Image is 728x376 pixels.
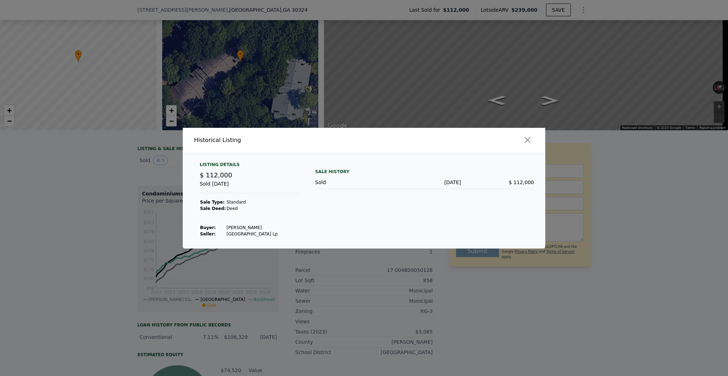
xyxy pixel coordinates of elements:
strong: Sale Deed: [200,206,226,211]
div: Sold [315,179,388,186]
td: Deed [226,205,278,212]
td: Standard [226,199,278,205]
div: [DATE] [388,179,461,186]
div: Listing Details [200,162,298,170]
strong: Seller : [200,232,216,237]
span: $ 112,000 [509,180,534,185]
strong: Sale Type: [200,200,224,205]
td: [GEOGRAPHIC_DATA] Lp [226,231,278,237]
strong: Buyer : [200,225,216,230]
div: Sale History [315,167,534,176]
span: $ 112,000 [200,171,232,179]
td: [PERSON_NAME] [226,224,278,231]
div: Historical Listing [194,136,361,144]
div: Sold [DATE] [200,180,298,193]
